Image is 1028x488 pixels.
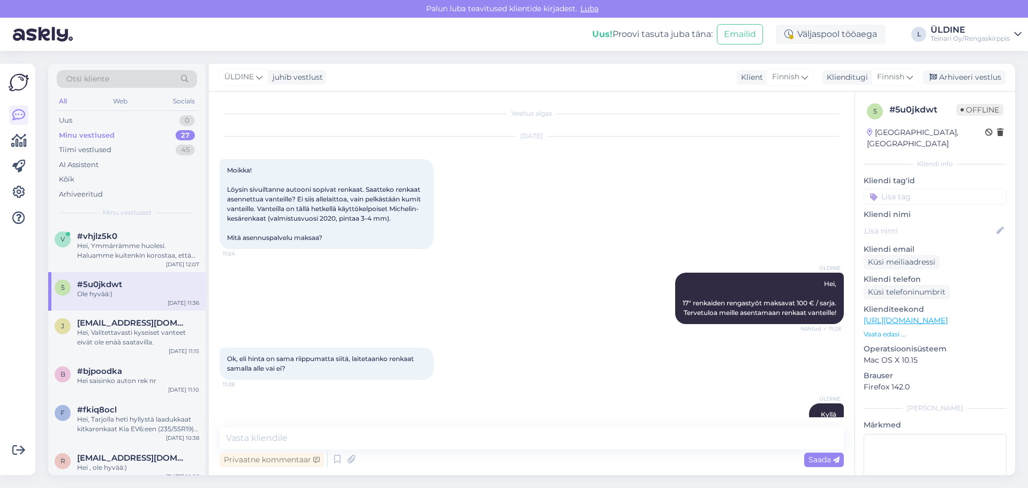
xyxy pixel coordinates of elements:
[800,395,841,403] span: ÜLDINE
[77,453,188,463] span: roope.kaasalainen@gmail.com
[220,109,844,118] div: Vestlus algas
[931,26,1022,43] a: ÜLDINETeinari Oy/Rengaskirppis
[592,28,713,41] div: Proovi tasuta juba täna:
[77,405,117,415] span: #fkiq8ocl
[772,71,799,83] span: Finnish
[168,386,199,394] div: [DATE] 11:10
[77,280,122,289] span: #5u0jkdwt
[223,250,263,258] span: 11:24
[911,27,926,42] div: L
[923,70,1006,85] div: Arhiveeri vestlus
[864,159,1007,169] div: Kliendi info
[61,409,65,417] span: f
[77,463,199,472] div: Hei , ole hyvää:)
[864,370,1007,381] p: Brauser
[717,24,763,44] button: Emailid
[59,174,74,185] div: Kõik
[59,160,99,170] div: AI Assistent
[77,366,122,376] span: #bjpoodka
[821,410,836,418] span: Kyllä
[864,419,1007,431] p: Märkmed
[873,107,877,115] span: 5
[800,325,841,333] span: Nähtud ✓ 11:28
[864,304,1007,315] p: Klienditeekond
[864,285,950,299] div: Küsi telefoninumbrit
[956,104,1003,116] span: Offline
[59,189,103,200] div: Arhiveeritud
[864,189,1007,205] input: Lisa tag
[223,380,263,388] span: 11:28
[77,415,199,434] div: Hei, Tarjolla heti hyllystä laadukkaat kitkarenkaat Kia EV6:een (235/55R19): Hankook Winter i*Cep...
[577,4,602,13] span: Luba
[864,381,1007,393] p: Firefox 142.0
[864,274,1007,285] p: Kliendi telefon
[176,130,195,141] div: 27
[864,225,994,237] input: Lisa nimi
[220,453,324,467] div: Privaatne kommentaar
[737,72,763,83] div: Klient
[864,175,1007,186] p: Kliendi tag'id
[169,347,199,355] div: [DATE] 11:15
[57,94,69,108] div: All
[822,72,868,83] div: Klienditugi
[864,355,1007,366] p: Mac OS X 10.15
[808,455,840,464] span: Saada
[77,376,199,386] div: Hei saisinko auton rek nr
[224,71,254,83] span: ÜLDINE
[227,166,422,242] span: Moikka! Löysin sivuiltanne autooni sopivat renkaat. Saatteko renkaat asennettua vanteille? Ei sii...
[776,25,886,44] div: Väljaspool tööaega
[931,34,1010,43] div: Teinari Oy/Rengaskirppis
[931,26,1010,34] div: ÜLDINE
[77,328,199,347] div: Hei, Valitettavasti kyseiset vanteet eivät ole enää saatavilla.
[168,299,199,307] div: [DATE] 11:36
[867,127,985,149] div: [GEOGRAPHIC_DATA], [GEOGRAPHIC_DATA]
[864,209,1007,220] p: Kliendi nimi
[9,72,29,93] img: Askly Logo
[171,94,197,108] div: Socials
[61,235,65,243] span: v
[220,131,844,141] div: [DATE]
[864,329,1007,339] p: Vaata edasi ...
[864,343,1007,355] p: Operatsioonisüsteem
[103,208,151,217] span: Minu vestlused
[592,29,613,39] b: Uus!
[59,115,72,126] div: Uus
[61,283,65,291] span: 5
[864,255,940,269] div: Küsi meiliaadressi
[877,71,904,83] span: Finnish
[179,115,195,126] div: 0
[166,260,199,268] div: [DATE] 12:07
[61,457,65,465] span: r
[59,130,115,141] div: Minu vestlused
[176,145,195,155] div: 45
[61,370,65,378] span: b
[66,73,109,85] span: Otsi kliente
[227,355,415,372] span: Ok, eli hinta on sama riippumatta siitä, laitetaanko renkaat samalla alle vai ei?
[111,94,130,108] div: Web
[77,289,199,299] div: Ole hyvää:)
[61,322,64,330] span: j
[268,72,323,83] div: juhib vestlust
[864,316,948,325] a: [URL][DOMAIN_NAME]
[864,403,1007,413] div: [PERSON_NAME]
[864,244,1007,255] p: Kliendi email
[800,264,841,272] span: ÜLDINE
[77,241,199,260] div: Hei, Ymmärrämme huolesi. Haluamme kuitenkin korostaa, että kaikki käytetyt renkaamme tarkistetaan...
[889,103,956,116] div: # 5u0jkdwt
[166,472,199,481] div: [DATE] 10:26
[77,231,117,241] span: #vhjlz5k0
[59,145,111,155] div: Tiimi vestlused
[166,434,199,442] div: [DATE] 10:38
[77,318,188,328] span: jonne.jappinen@gmail.com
